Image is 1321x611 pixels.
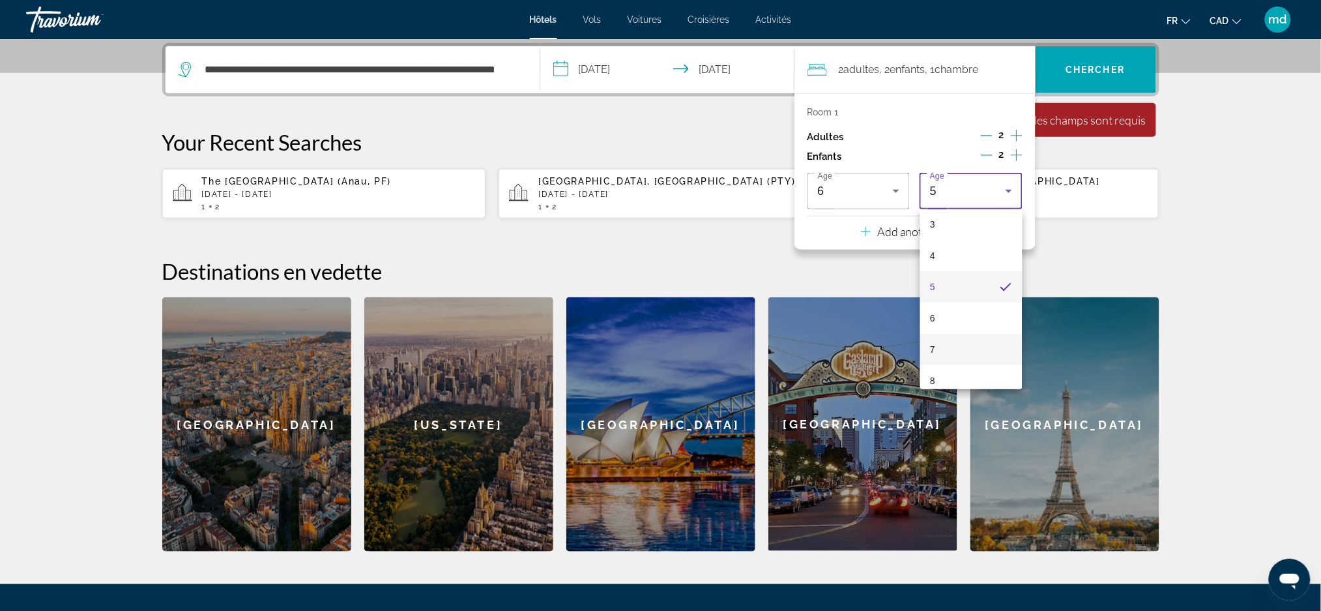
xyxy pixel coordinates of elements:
[931,310,936,326] span: 6
[920,303,1023,334] mat-option: 6 years old
[931,248,936,263] span: 4
[931,342,936,357] span: 7
[920,334,1023,365] mat-option: 7 years old
[931,216,936,232] span: 3
[931,279,936,295] span: 5
[920,209,1023,240] mat-option: 3 years old
[1269,559,1311,601] iframe: Bouton de lancement de la fenêtre de messagerie
[920,271,1023,303] mat-option: 5 years old
[920,240,1023,271] mat-option: 4 years old
[920,365,1023,396] mat-option: 8 years old
[931,373,936,389] span: 8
